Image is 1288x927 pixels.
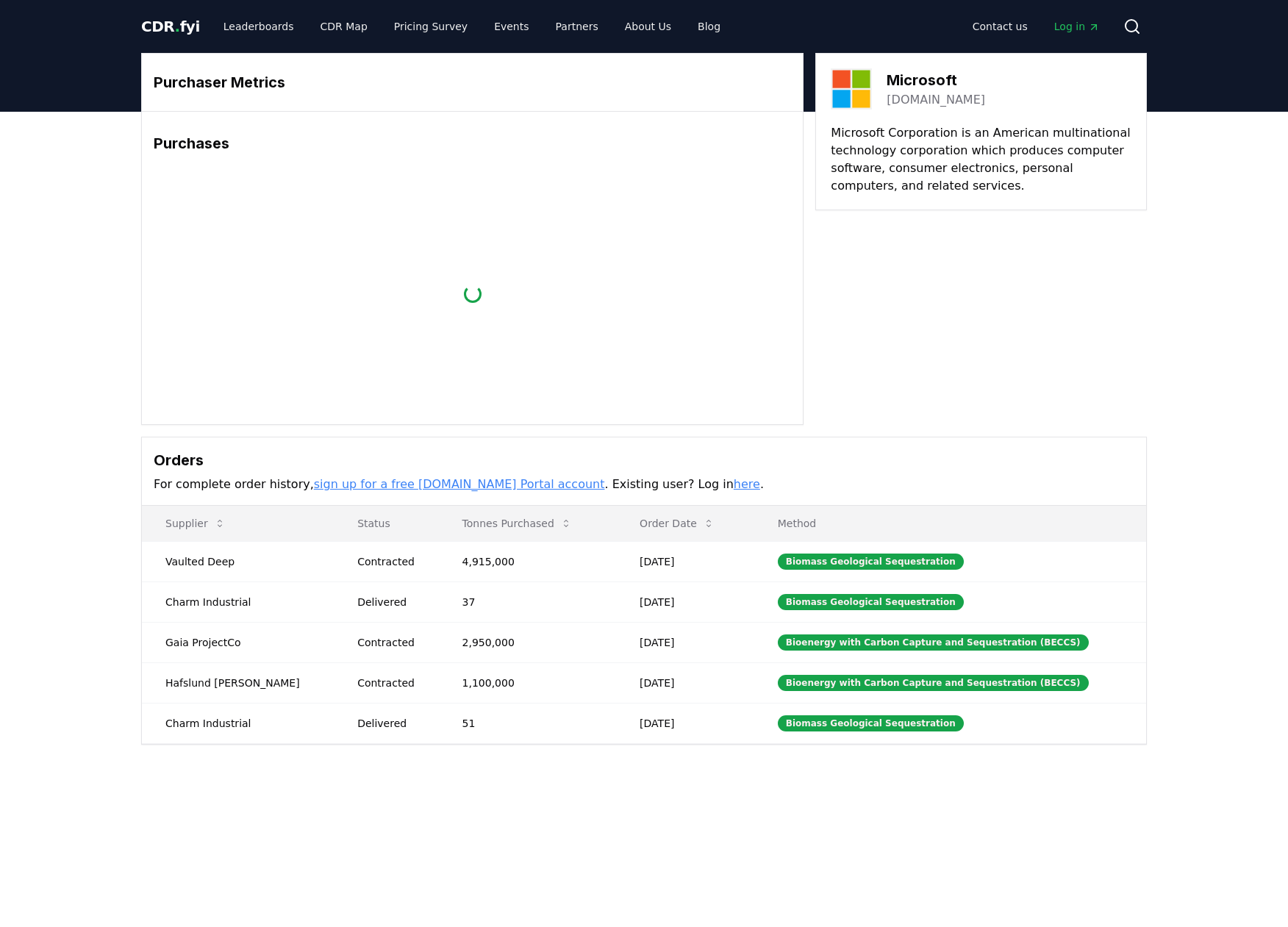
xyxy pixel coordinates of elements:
[357,716,426,731] div: Delivered
[357,595,426,609] div: Delivered
[616,541,754,581] td: [DATE]
[439,622,617,662] td: 2,950,000
[482,13,540,40] a: Events
[154,132,791,154] h3: Purchases
[175,18,180,35] span: .
[887,69,985,91] h3: Microsoft
[142,541,334,581] td: Vaulted Deep
[616,703,754,743] td: [DATE]
[142,703,334,743] td: Charm Industrial
[154,71,791,93] h3: Purchaser Metrics
[439,581,617,622] td: 37
[382,13,479,40] a: Pricing Survey
[357,676,426,690] div: Contracted
[357,554,426,569] div: Contracted
[309,13,379,40] a: CDR Map
[961,13,1112,40] nav: Main
[439,662,617,703] td: 1,100,000
[154,476,1134,493] p: For complete order history, . Existing user? Log in .
[346,516,426,531] p: Status
[451,509,584,538] button: Tonnes Purchased
[314,477,605,491] a: sign up for a free [DOMAIN_NAME] Portal account
[212,13,732,40] nav: Main
[616,622,754,662] td: [DATE]
[778,715,964,731] div: Biomass Geological Sequestration
[961,13,1040,40] a: Contact us
[778,634,1089,651] div: Bioenergy with Carbon Capture and Sequestration (BECCS)
[616,581,754,622] td: [DATE]
[778,554,964,570] div: Biomass Geological Sequestration
[141,18,200,35] span: CDR fyi
[778,594,964,610] div: Biomass Geological Sequestration
[154,509,237,538] button: Supplier
[142,662,334,703] td: Hafslund [PERSON_NAME]
[141,16,200,37] a: CDR.fyi
[142,622,334,662] td: Gaia ProjectCo
[734,477,760,491] a: here
[544,13,610,40] a: Partners
[460,282,485,307] div: loading
[439,541,617,581] td: 4,915,000
[831,124,1131,195] p: Microsoft Corporation is an American multinational technology corporation which produces computer...
[154,449,1134,471] h3: Orders
[686,13,732,40] a: Blog
[831,68,872,110] img: Microsoft-logo
[766,516,1134,531] p: Method
[1054,19,1100,34] span: Log in
[628,509,726,538] button: Order Date
[212,13,306,40] a: Leaderboards
[887,91,985,109] a: [DOMAIN_NAME]
[357,635,426,650] div: Contracted
[613,13,683,40] a: About Us
[616,662,754,703] td: [DATE]
[439,703,617,743] td: 51
[142,581,334,622] td: Charm Industrial
[1042,13,1112,40] a: Log in
[778,675,1089,691] div: Bioenergy with Carbon Capture and Sequestration (BECCS)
